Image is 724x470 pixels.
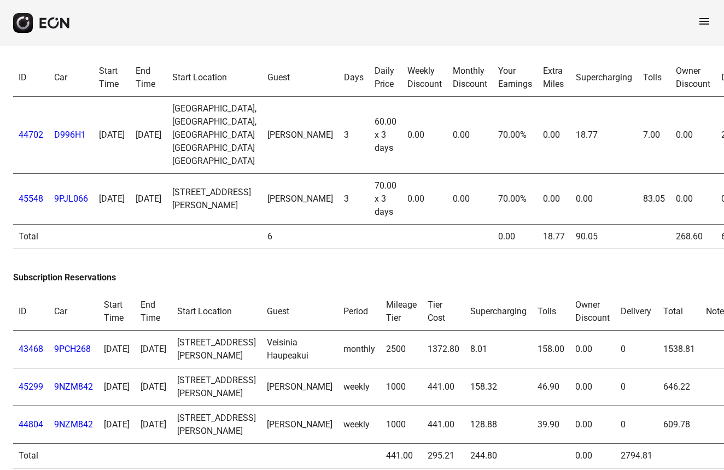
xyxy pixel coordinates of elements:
td: 8.01 [465,331,532,368]
td: 3 [338,97,369,174]
td: 0.00 [570,368,615,406]
td: 268.60 [670,225,716,249]
th: Weekly Discount [402,59,447,97]
td: 0.00 [402,97,447,174]
td: Total [13,225,49,249]
td: 1000 [381,368,422,406]
td: 646.22 [658,368,700,406]
td: 0.00 [570,331,615,368]
th: Supercharging [465,293,532,331]
td: [DATE] [130,97,167,174]
th: Extra Miles [538,59,570,97]
td: [PERSON_NAME] [261,368,338,406]
a: 45548 [19,193,43,204]
td: 158.32 [465,368,532,406]
td: [STREET_ADDRESS][PERSON_NAME] [172,406,261,444]
th: Owner Discount [570,293,615,331]
td: [DATE] [94,97,130,174]
a: 9NZM842 [54,419,93,430]
td: 0.00 [670,97,716,174]
th: Period [338,293,381,331]
a: 9PJL066 [54,193,88,204]
a: 45299 [19,381,43,392]
td: 2794.81 [615,444,658,468]
td: [STREET_ADDRESS][PERSON_NAME] [167,174,262,225]
td: [PERSON_NAME] [261,406,338,444]
th: Supercharging [570,59,638,97]
td: 441.00 [381,444,422,468]
td: [DATE] [98,331,135,368]
td: 0 [615,368,658,406]
th: Delivery [615,293,658,331]
th: End Time [135,293,172,331]
td: 0.00 [670,174,716,225]
th: Monthly Discount [447,59,493,97]
td: 0.00 [402,174,447,225]
td: 7.00 [638,97,670,174]
th: Start Location [172,293,261,331]
th: ID [13,59,49,97]
th: Start Time [98,293,135,331]
td: 6 [262,225,338,249]
td: 18.77 [570,97,638,174]
a: 9NZM842 [54,381,93,392]
th: Owner Discount [670,59,716,97]
td: 158.00 [532,331,570,368]
th: Start Location [167,59,262,97]
td: 0.00 [570,174,638,225]
td: weekly [338,406,381,444]
td: 128.88 [465,406,532,444]
a: 9PCH268 [54,344,91,354]
td: 0.00 [538,97,570,174]
td: [STREET_ADDRESS][PERSON_NAME] [172,331,261,368]
td: 0.00 [570,406,615,444]
th: Tolls [638,59,670,97]
td: 0.00 [538,174,570,225]
td: 0.00 [493,225,538,249]
td: 46.90 [532,368,570,406]
td: Veisinia Haupeakui [261,331,338,368]
th: Guest [262,59,338,97]
td: 1372.80 [422,331,465,368]
td: 609.78 [658,406,700,444]
td: 244.80 [465,444,532,468]
td: weekly [338,368,381,406]
th: Days [338,59,369,97]
th: ID [13,293,49,331]
td: 0.00 [570,444,615,468]
a: 44702 [19,130,43,140]
th: Car [49,293,98,331]
th: Your Earnings [493,59,538,97]
td: [PERSON_NAME] [262,174,338,225]
h3: Subscription Reservations [13,271,711,284]
td: [DATE] [94,174,130,225]
td: 0.00 [447,174,493,225]
td: [STREET_ADDRESS][PERSON_NAME] [172,368,261,406]
td: [DATE] [135,331,172,368]
td: 3 [338,174,369,225]
th: Tolls [532,293,570,331]
td: Total [13,444,49,468]
th: Start Time [94,59,130,97]
td: 441.00 [422,368,465,406]
td: 0 [615,331,658,368]
td: 83.05 [638,174,670,225]
th: Total [658,293,700,331]
td: 2500 [381,331,422,368]
td: 295.21 [422,444,465,468]
td: 0 [615,406,658,444]
th: End Time [130,59,167,97]
a: 43468 [19,344,43,354]
a: D996H1 [54,130,86,140]
div: 60.00 x 3 days [375,115,396,155]
td: [DATE] [98,406,135,444]
div: 70.00 x 3 days [375,179,396,219]
td: [DATE] [135,368,172,406]
td: [DATE] [98,368,135,406]
td: 1000 [381,406,422,444]
td: 90.05 [570,225,638,249]
td: [DATE] [130,174,167,225]
a: 44804 [19,419,43,430]
td: 0.00 [447,97,493,174]
td: [PERSON_NAME] [262,97,338,174]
